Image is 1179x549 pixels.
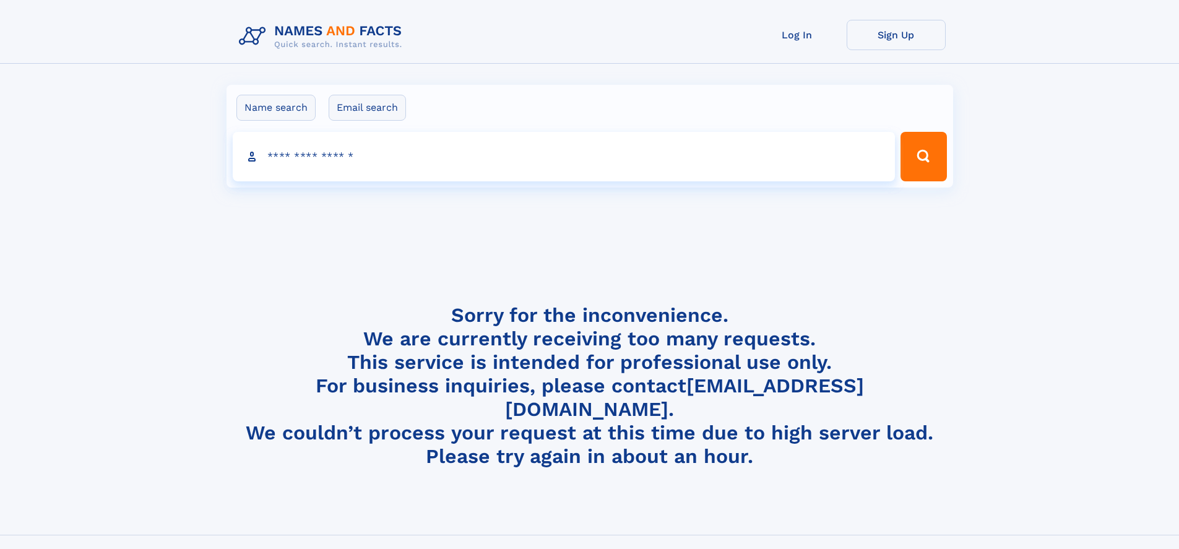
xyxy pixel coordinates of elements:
[234,20,412,53] img: Logo Names and Facts
[847,20,946,50] a: Sign Up
[233,132,896,181] input: search input
[236,95,316,121] label: Name search
[234,303,946,469] h4: Sorry for the inconvenience. We are currently receiving too many requests. This service is intend...
[329,95,406,121] label: Email search
[900,132,946,181] button: Search Button
[505,374,864,421] a: [EMAIL_ADDRESS][DOMAIN_NAME]
[748,20,847,50] a: Log In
